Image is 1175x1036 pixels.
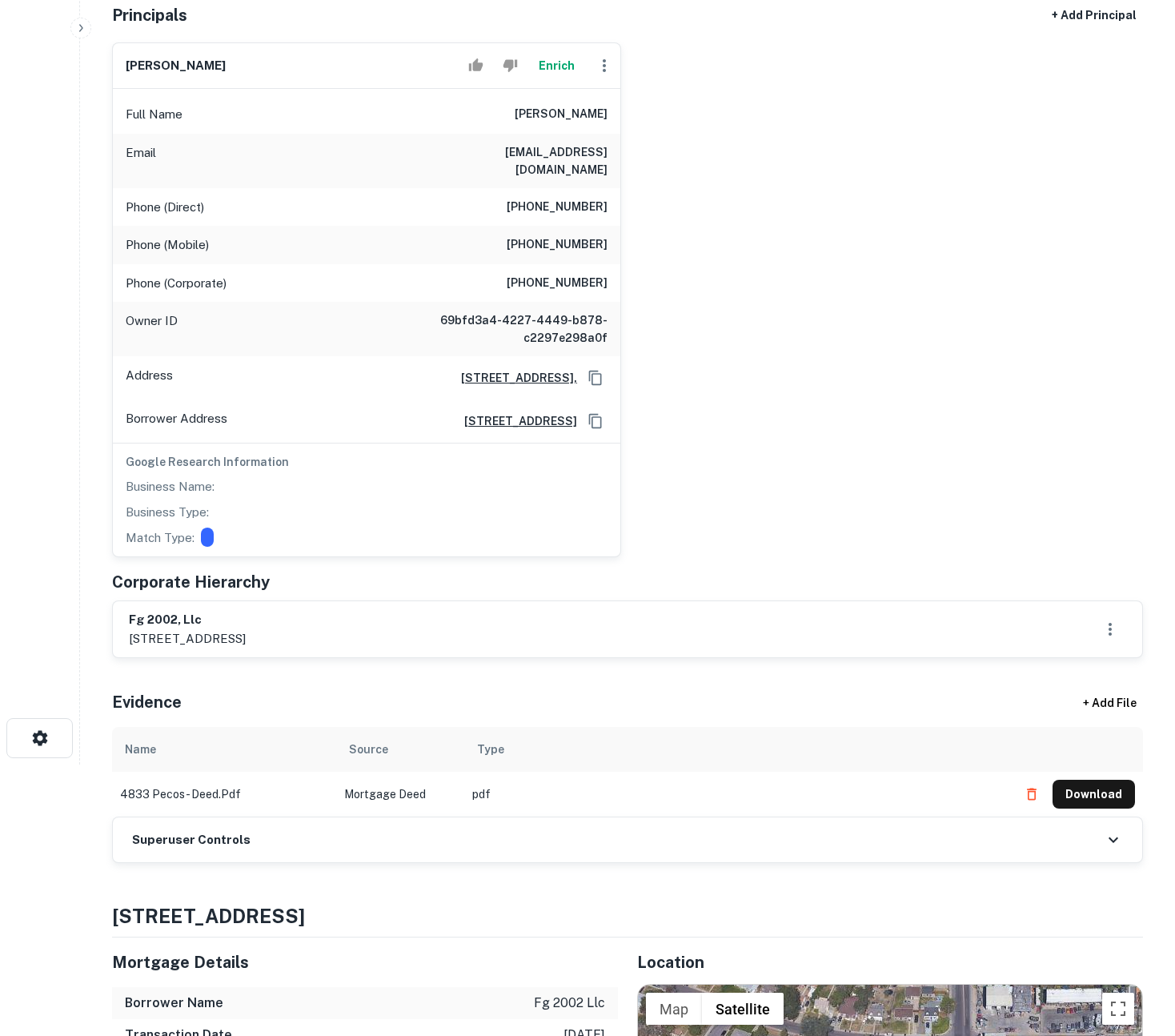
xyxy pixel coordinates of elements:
h6: 69bfd3a4-4227-4449-b878-c2297e298a0f [415,311,608,347]
h6: Borrower Name [125,994,223,1013]
button: Copy Address [583,366,608,390]
p: Phone (Mobile) [126,235,209,255]
h6: [PHONE_NUMBER] [507,235,608,255]
p: Email [126,143,156,179]
h6: [EMAIL_ADDRESS][DOMAIN_NAME] [415,143,608,179]
div: scrollable content [112,727,1143,817]
h6: Google Research Information [126,453,608,471]
div: Name [125,740,156,759]
h5: Principals [112,3,187,27]
button: Toggle fullscreen view [1102,993,1134,1025]
h5: Evidence [112,690,182,714]
h5: Corporate Hierarchy [112,570,270,594]
h4: [STREET_ADDRESS] [112,901,1143,930]
th: Type [464,727,1009,772]
button: Accept [462,50,490,82]
h6: [PERSON_NAME] [126,57,226,75]
h6: [PERSON_NAME] [515,105,608,124]
p: Phone (Direct) [126,198,204,217]
th: Name [112,727,336,772]
p: Business Type: [126,503,209,522]
a: [STREET_ADDRESS], [448,369,577,387]
div: Type [477,740,504,759]
p: Owner ID [126,311,178,347]
iframe: Chat Widget [1095,908,1175,985]
button: Download [1053,780,1135,809]
h6: Superuser Controls [132,831,251,849]
th: Source [336,727,464,772]
button: Show street map [646,993,702,1025]
h6: fg 2002, llc [129,611,246,629]
button: Enrich [531,50,582,82]
h6: [PHONE_NUMBER] [507,198,608,217]
h5: Mortgage Details [112,950,618,974]
button: Show satellite imagery [702,993,784,1025]
div: + Add File [1053,689,1165,717]
a: [STREET_ADDRESS] [451,412,577,430]
div: Source [349,740,388,759]
p: Business Name: [126,477,215,496]
td: 4833 pecos - deed.pdf [112,772,336,817]
p: fg 2002 llc [534,994,605,1013]
p: Full Name [126,105,182,124]
td: Mortgage Deed [336,772,464,817]
p: Borrower Address [126,409,227,433]
button: Delete file [1017,781,1046,807]
button: + Add Principal [1045,1,1143,30]
td: pdf [464,772,1009,817]
p: Match Type: [126,528,194,548]
button: Copy Address [583,409,608,433]
h5: Location [637,950,1143,974]
button: Reject [496,50,524,82]
p: Phone (Corporate) [126,274,227,293]
p: [STREET_ADDRESS] [129,629,246,649]
p: Address [126,366,173,390]
h6: [PHONE_NUMBER] [507,274,608,293]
